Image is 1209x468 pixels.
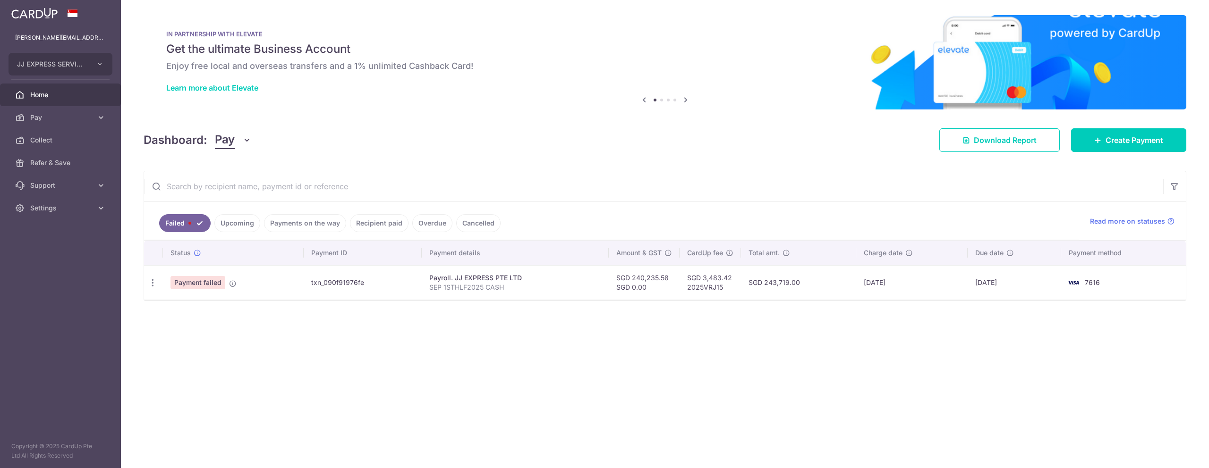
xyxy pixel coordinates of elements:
img: Bank Card [1064,277,1083,288]
span: Create Payment [1106,134,1163,146]
a: Overdue [412,214,452,232]
span: Charge date [864,248,902,258]
span: Total amt. [749,248,780,258]
a: Cancelled [456,214,501,232]
th: Payment ID [304,241,422,265]
span: Payment failed [170,276,225,289]
div: Payroll. JJ EXPRESS PTE LTD [429,273,601,283]
td: SGD 243,719.00 [741,265,857,300]
span: Settings [30,203,93,213]
a: Failed [159,214,211,232]
a: Payments on the way [264,214,346,232]
span: Status [170,248,191,258]
span: Download Report [974,134,1037,146]
span: Support [30,181,93,190]
td: [DATE] [856,265,968,300]
button: Pay [215,131,251,149]
span: JJ EXPRESS SERVICES [17,59,87,69]
a: Learn more about Elevate [166,83,258,92]
span: Pay [30,113,93,122]
span: Refer & Save [30,158,93,167]
span: Pay [215,131,235,149]
span: Home [30,90,93,100]
h4: Dashboard: [144,132,207,149]
p: IN PARTNERSHIP WITH ELEVATE [166,30,1164,38]
a: Upcoming [214,214,260,232]
td: txn_090f91976fe [304,265,422,300]
a: Recipient paid [350,214,409,232]
td: SGD 240,235.58 SGD 0.00 [609,265,680,300]
h6: Enjoy free local and overseas transfers and a 1% unlimited Cashback Card! [166,60,1164,72]
th: Payment details [422,241,609,265]
span: Amount & GST [616,248,662,258]
img: CardUp [11,8,58,19]
button: JJ EXPRESS SERVICES [9,53,112,75]
td: SGD 3,483.42 2025VRJ15 [680,265,741,300]
p: [PERSON_NAME][EMAIL_ADDRESS][DOMAIN_NAME] [15,33,106,42]
a: Download Report [939,128,1060,152]
span: Collect [30,135,93,145]
p: SEP 1STHLF2025 CASH [429,283,601,292]
span: Read more on statuses [1090,217,1165,226]
a: Read more on statuses [1090,217,1175,226]
td: [DATE] [968,265,1061,300]
h5: Get the ultimate Business Account [166,42,1164,57]
span: CardUp fee [687,248,723,258]
a: Create Payment [1071,128,1186,152]
th: Payment method [1061,241,1186,265]
img: Renovation banner [144,15,1186,109]
span: 7616 [1085,278,1100,286]
input: Search by recipient name, payment id or reference [144,171,1163,201]
span: Due date [975,248,1004,258]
